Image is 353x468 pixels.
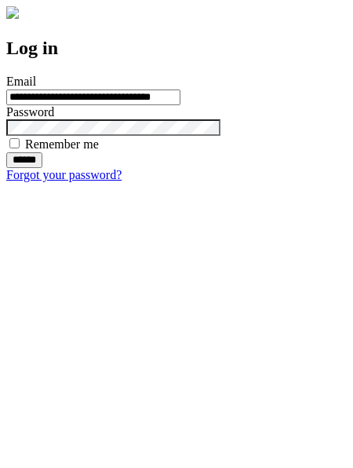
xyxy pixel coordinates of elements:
[6,6,19,19] img: logo-4e3dc11c47720685a147b03b5a06dd966a58ff35d612b21f08c02c0306f2b779.png
[25,137,99,151] label: Remember me
[6,105,54,119] label: Password
[6,38,347,59] h2: Log in
[6,75,36,88] label: Email
[6,168,122,181] a: Forgot your password?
